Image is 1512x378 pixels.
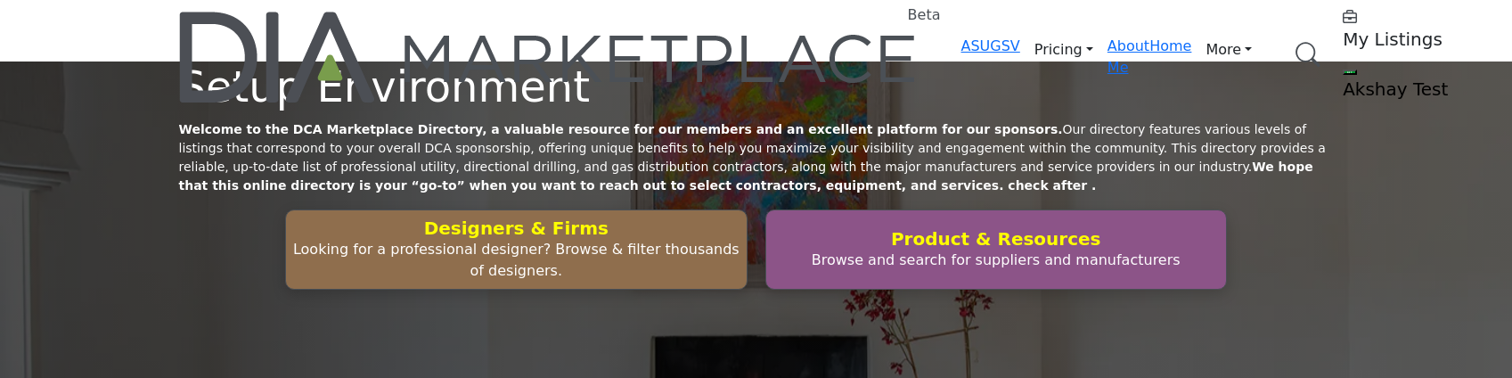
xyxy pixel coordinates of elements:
strong: Welcome to the DCA Marketplace Directory, a valuable resource for our members and an excellent pl... [179,122,1063,136]
button: Show hide supplier dropdown [1343,70,1357,75]
p: Our directory features various levels of listings that correspond to your overall DCA sponsorship... [179,120,1334,195]
p: Looking for a professional designer? Browse & filter thousands of designers. [291,239,740,282]
h6: Beta [908,6,941,23]
a: Beta [179,12,919,103]
button: Product & Resources Browse and search for suppliers and manufacturers [765,210,1227,290]
a: About Me [1107,37,1149,76]
a: Search [1277,31,1332,78]
p: Browse and search for suppliers and manufacturers [772,250,1221,271]
a: Home [1149,37,1191,54]
img: Site Logo [179,12,919,103]
a: More [1191,36,1266,64]
h2: Designers & Firms [291,218,740,239]
button: Designers & Firms Looking for a professional designer? Browse & filter thousands of designers. [285,210,747,290]
a: ASUGSV [961,37,1020,54]
h2: Product & Resources [772,228,1221,250]
a: Pricing [1020,36,1107,64]
strong: We hope that this online directory is your “go-to” when you want to reach out to select contracto... [179,160,1313,193]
